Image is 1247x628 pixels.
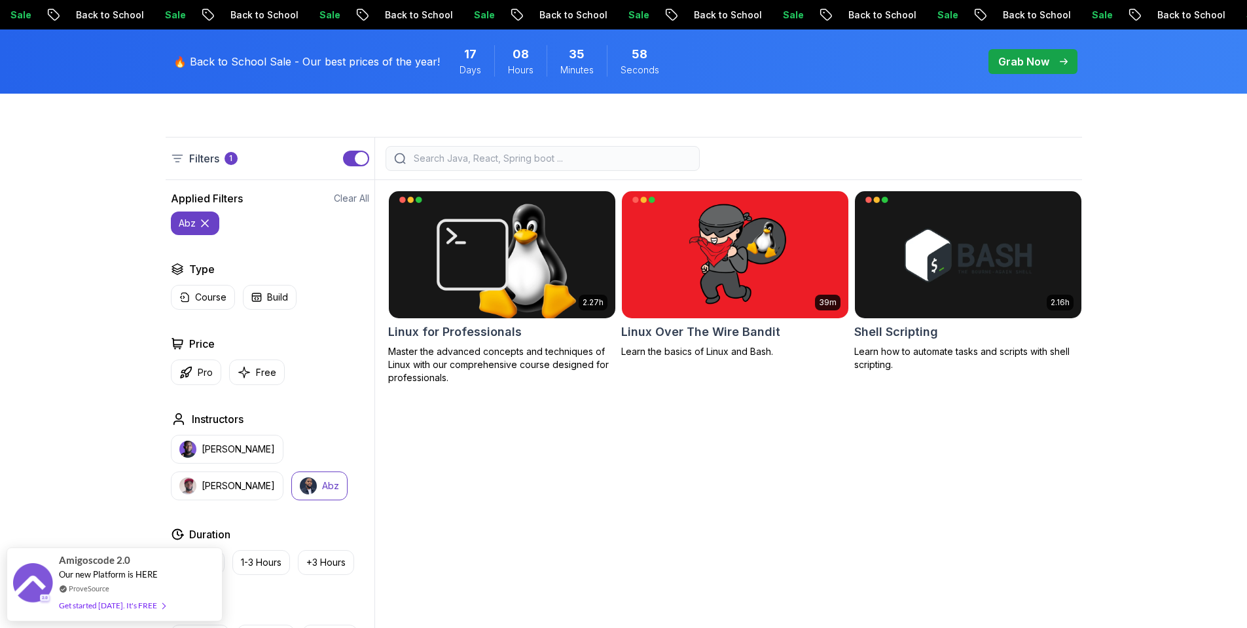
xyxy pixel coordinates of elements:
p: 1-3 Hours [241,556,281,569]
h2: Linux for Professionals [388,323,522,341]
p: Pro [198,366,213,379]
p: Abz [322,479,339,492]
button: instructor img[PERSON_NAME] [171,471,283,500]
img: Linux Over The Wire Bandit card [622,191,848,318]
button: Clear All [334,192,369,205]
a: ProveSource [69,583,109,594]
img: instructor img [179,441,196,458]
h2: Duration [189,526,230,542]
img: Shell Scripting card [855,191,1081,318]
span: Our new Platform is HERE [59,569,158,580]
p: Free [256,366,276,379]
p: [PERSON_NAME] [202,479,275,492]
p: [PERSON_NAME] [202,443,275,456]
p: Build [267,291,288,304]
p: Sale [295,9,337,22]
button: Course [171,285,235,310]
h2: Type [189,261,215,277]
span: Seconds [621,64,659,77]
p: Back to School [206,9,295,22]
p: Learn the basics of Linux and Bash. [621,345,849,358]
button: instructor img[PERSON_NAME] [171,435,283,464]
h2: Linux Over The Wire Bandit [621,323,780,341]
h2: Shell Scripting [854,323,938,341]
a: Linux Over The Wire Bandit card39mLinux Over The Wire BanditLearn the basics of Linux and Bash. [621,191,849,358]
img: Linux for Professionals card [389,191,615,318]
p: 🔥 Back to School Sale - Our best prices of the year! [173,54,440,69]
p: Sale [759,9,801,22]
span: Minutes [560,64,594,77]
button: instructor imgAbz [291,471,348,500]
span: 8 Hours [513,45,529,64]
button: +3 Hours [298,550,354,575]
p: Sale [450,9,492,22]
p: Back to School [52,9,141,22]
p: Sale [141,9,183,22]
img: provesource social proof notification image [13,563,52,606]
h2: Applied Filters [171,191,243,206]
img: instructor img [300,477,317,494]
p: 1 [229,153,232,164]
p: 39m [819,297,837,308]
button: Build [243,285,297,310]
span: 35 Minutes [569,45,585,64]
button: Pro [171,360,221,385]
p: Grab Now [998,54,1049,69]
button: Free [229,360,285,385]
button: 1-3 Hours [232,550,290,575]
a: Linux for Professionals card2.27hLinux for ProfessionalsMaster the advanced concepts and techniqu... [388,191,616,384]
p: 2.27h [583,297,604,308]
span: Amigoscode 2.0 [59,553,130,568]
h2: Price [189,336,215,352]
span: Hours [508,64,533,77]
p: Learn how to automate tasks and scripts with shell scripting. [854,345,1082,371]
img: instructor img [179,477,196,494]
p: Master the advanced concepts and techniques of Linux with our comprehensive course designed for p... [388,345,616,384]
p: Back to School [824,9,913,22]
span: 58 Seconds [632,45,647,64]
p: Sale [1068,9,1110,22]
p: Back to School [361,9,450,22]
p: Sale [913,9,955,22]
p: 2.16h [1051,297,1070,308]
h2: Instructors [192,411,244,427]
p: Back to School [515,9,604,22]
p: abz [179,217,196,230]
p: Back to School [1133,9,1222,22]
p: Sale [604,9,646,22]
p: Back to School [979,9,1068,22]
span: Days [460,64,481,77]
div: Get started [DATE]. It's FREE [59,598,165,613]
p: Back to School [670,9,759,22]
p: +3 Hours [306,556,346,569]
p: Filters [189,151,219,166]
p: Course [195,291,226,304]
button: abz [171,212,219,235]
span: 17 Days [464,45,477,64]
a: Shell Scripting card2.16hShell ScriptingLearn how to automate tasks and scripts with shell script... [854,191,1082,371]
input: Search Java, React, Spring boot ... [411,152,691,165]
